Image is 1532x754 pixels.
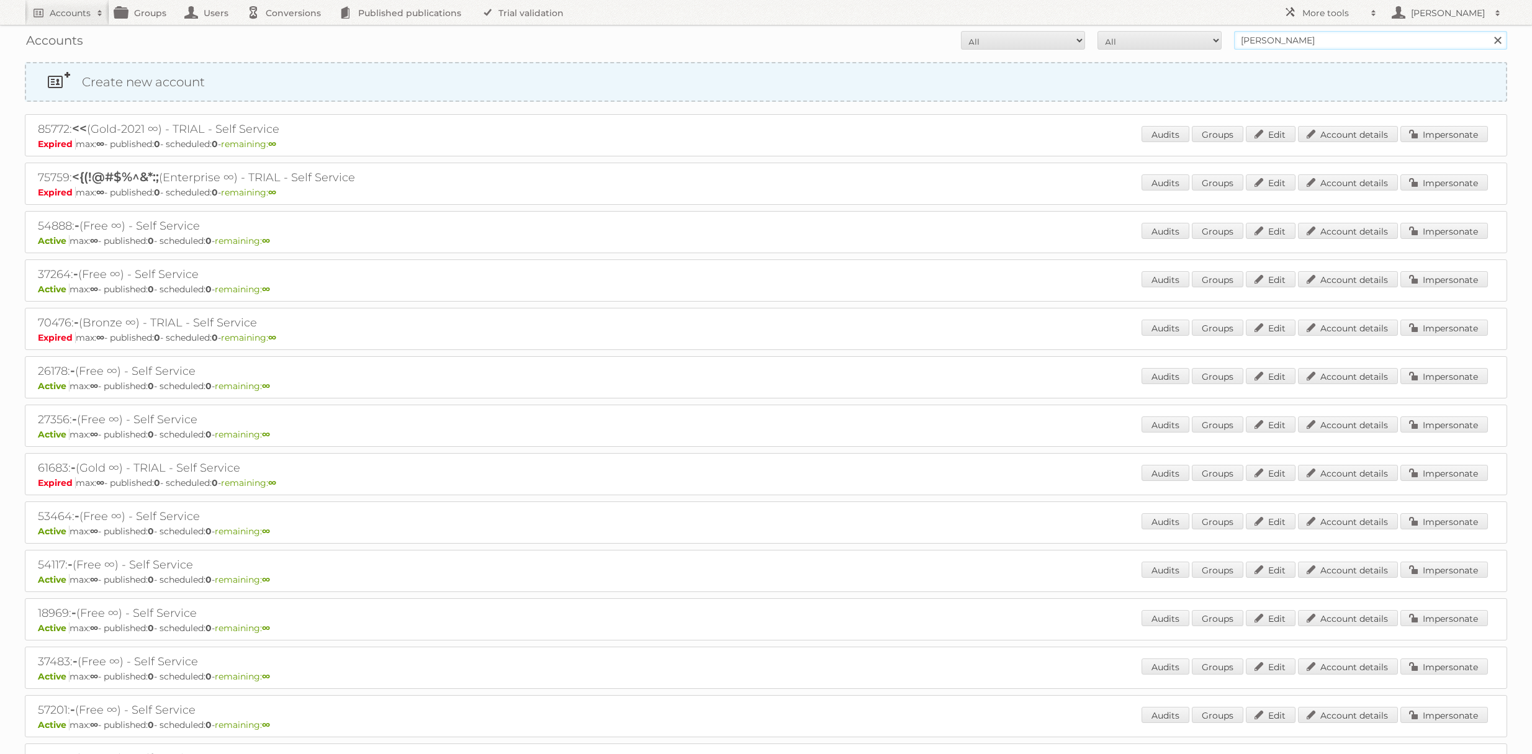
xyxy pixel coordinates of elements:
[1246,271,1295,287] a: Edit
[212,332,218,343] strong: 0
[148,429,154,440] strong: 0
[38,622,1494,634] p: max: - published: - scheduled: -
[1400,658,1488,675] a: Impersonate
[38,671,1494,682] p: max: - published: - scheduled: -
[205,574,212,585] strong: 0
[1142,271,1189,287] a: Audits
[148,719,154,730] strong: 0
[96,332,104,343] strong: ∞
[90,526,98,537] strong: ∞
[72,411,77,426] span: -
[1192,416,1243,433] a: Groups
[71,460,76,475] span: -
[38,380,1494,392] p: max: - published: - scheduled: -
[1400,465,1488,481] a: Impersonate
[38,574,70,585] span: Active
[221,477,276,488] span: remaining:
[1400,174,1488,191] a: Impersonate
[1142,174,1189,191] a: Audits
[215,526,270,537] span: remaining:
[71,605,76,620] span: -
[1142,368,1189,384] a: Audits
[205,380,212,392] strong: 0
[1298,513,1398,529] a: Account details
[262,671,270,682] strong: ∞
[1192,562,1243,578] a: Groups
[1192,320,1243,336] a: Groups
[38,719,1494,730] p: max: - published: - scheduled: -
[38,526,1494,537] p: max: - published: - scheduled: -
[215,380,270,392] span: remaining:
[205,429,212,440] strong: 0
[268,138,276,150] strong: ∞
[90,622,98,634] strong: ∞
[26,63,1506,101] a: Create new account
[1192,223,1243,239] a: Groups
[1192,271,1243,287] a: Groups
[38,332,76,343] span: Expired
[38,187,1494,198] p: max: - published: - scheduled: -
[72,121,87,136] span: <<
[1246,658,1295,675] a: Edit
[38,477,76,488] span: Expired
[1192,658,1243,675] a: Groups
[148,622,154,634] strong: 0
[148,284,154,295] strong: 0
[90,235,98,246] strong: ∞
[38,187,76,198] span: Expired
[90,671,98,682] strong: ∞
[1400,126,1488,142] a: Impersonate
[205,235,212,246] strong: 0
[1246,562,1295,578] a: Edit
[96,477,104,488] strong: ∞
[212,138,218,150] strong: 0
[96,187,104,198] strong: ∞
[154,187,160,198] strong: 0
[268,332,276,343] strong: ∞
[38,380,70,392] span: Active
[1142,513,1189,529] a: Audits
[74,218,79,233] span: -
[70,702,75,717] span: -
[215,574,270,585] span: remaining:
[1298,707,1398,723] a: Account details
[38,363,472,379] h2: 26178: (Free ∞) - Self Service
[1302,7,1364,19] h2: More tools
[38,477,1494,488] p: max: - published: - scheduled: -
[38,574,1494,585] p: max: - published: - scheduled: -
[1298,320,1398,336] a: Account details
[154,477,160,488] strong: 0
[1408,7,1489,19] h2: [PERSON_NAME]
[1192,368,1243,384] a: Groups
[38,266,472,282] h2: 37264: (Free ∞) - Self Service
[1298,126,1398,142] a: Account details
[1400,320,1488,336] a: Impersonate
[73,653,78,668] span: -
[1400,562,1488,578] a: Impersonate
[1298,416,1398,433] a: Account details
[38,671,70,682] span: Active
[262,719,270,730] strong: ∞
[38,235,70,246] span: Active
[262,429,270,440] strong: ∞
[38,284,70,295] span: Active
[38,315,472,331] h2: 70476: (Bronze ∞) - TRIAL - Self Service
[90,284,98,295] strong: ∞
[154,138,160,150] strong: 0
[262,380,270,392] strong: ∞
[148,380,154,392] strong: 0
[72,169,159,184] span: <{(!@#$%^&*:;
[38,218,472,234] h2: 54888: (Free ∞) - Self Service
[154,332,160,343] strong: 0
[268,187,276,198] strong: ∞
[1246,126,1295,142] a: Edit
[1142,562,1189,578] a: Audits
[1246,223,1295,239] a: Edit
[1246,174,1295,191] a: Edit
[1142,707,1189,723] a: Audits
[38,622,70,634] span: Active
[1400,271,1488,287] a: Impersonate
[215,719,270,730] span: remaining:
[1142,320,1189,336] a: Audits
[74,315,79,330] span: -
